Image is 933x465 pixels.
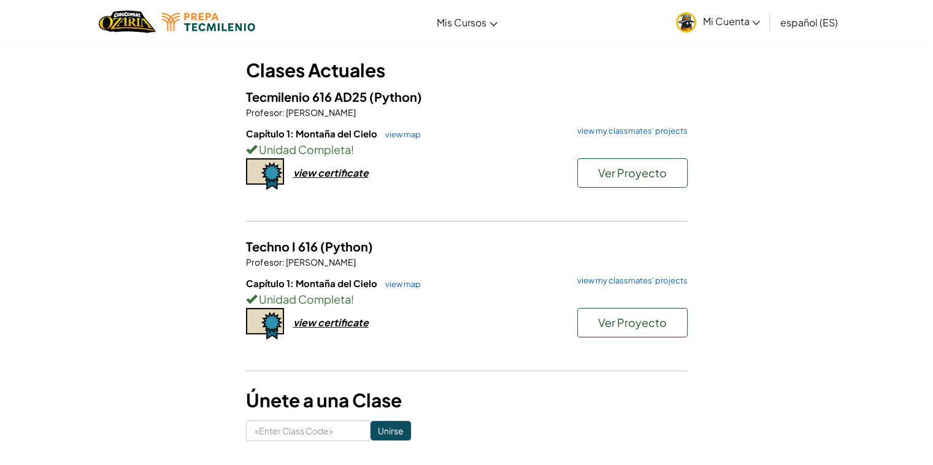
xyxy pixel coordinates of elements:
[571,277,688,285] a: view my classmates' projects
[246,277,379,289] span: Capítulo 1: Montaña del Cielo
[320,239,373,254] span: (Python)
[371,421,411,440] input: Unirse
[246,308,284,340] img: certificate-icon.png
[285,107,356,118] span: [PERSON_NAME]
[351,292,354,306] span: !
[577,158,688,188] button: Ver Proyecto
[246,316,369,329] a: view certificate
[379,129,421,139] a: view map
[99,9,156,34] img: Home
[577,308,688,337] button: Ver Proyecto
[351,142,354,156] span: !
[246,107,282,118] span: Profesor
[246,239,320,254] span: Techno I 616
[293,166,369,179] div: view certificate
[780,16,837,29] span: español (ES)
[282,256,285,267] span: :
[257,142,351,156] span: Unidad Completa
[437,16,486,29] span: Mis Cursos
[285,256,356,267] span: [PERSON_NAME]
[774,6,843,39] a: español (ES)
[676,12,696,33] img: avatar
[99,9,156,34] a: Ozaria by CodeCombat logo
[246,256,282,267] span: Profesor
[257,292,351,306] span: Unidad Completa
[431,6,504,39] a: Mis Cursos
[702,15,760,28] span: Mi Cuenta
[246,89,369,104] span: Tecmilenio 616 AD25
[293,316,369,329] div: view certificate
[598,166,667,180] span: Ver Proyecto
[246,128,379,139] span: Capítulo 1: Montaña del Cielo
[246,166,369,179] a: view certificate
[379,279,421,289] a: view map
[369,89,422,104] span: (Python)
[282,107,285,118] span: :
[246,420,371,441] input: <Enter Class Code>
[246,158,284,190] img: certificate-icon.png
[571,127,688,135] a: view my classmates' projects
[598,315,667,329] span: Ver Proyecto
[670,2,766,41] a: Mi Cuenta
[246,386,688,414] h3: Únete a una Clase
[246,56,688,84] h3: Clases Actuales
[162,13,255,31] img: Tecmilenio logo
